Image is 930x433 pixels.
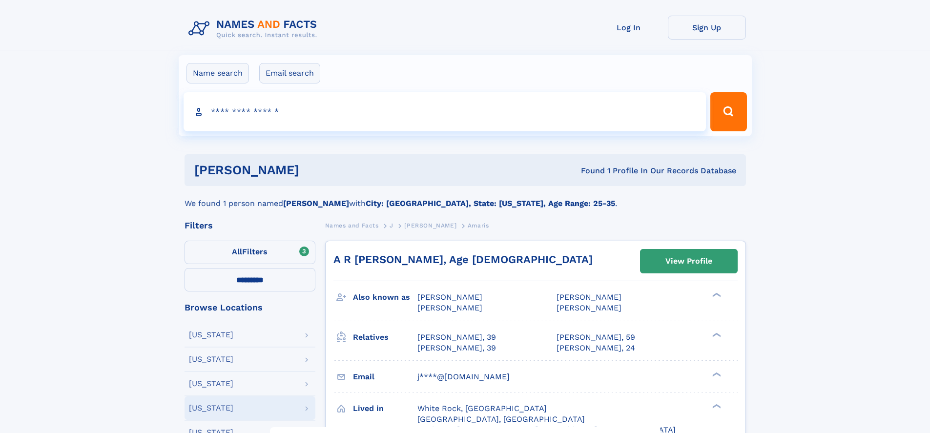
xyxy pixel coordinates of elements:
[353,369,417,385] h3: Email
[232,247,242,256] span: All
[710,403,722,409] div: ❯
[189,355,233,363] div: [US_STATE]
[390,222,393,229] span: J
[185,303,315,312] div: Browse Locations
[185,16,325,42] img: Logo Names and Facts
[283,199,349,208] b: [PERSON_NAME]
[185,186,746,209] div: We found 1 person named with .
[468,222,489,229] span: Amaris
[259,63,320,83] label: Email search
[353,400,417,417] h3: Lived in
[417,303,482,312] span: [PERSON_NAME]
[668,16,746,40] a: Sign Up
[353,289,417,306] h3: Also known as
[325,219,379,231] a: Names and Facts
[557,343,635,353] a: [PERSON_NAME], 24
[710,331,722,338] div: ❯
[417,292,482,302] span: [PERSON_NAME]
[557,303,621,312] span: [PERSON_NAME]
[665,250,712,272] div: View Profile
[557,292,621,302] span: [PERSON_NAME]
[189,380,233,388] div: [US_STATE]
[186,63,249,83] label: Name search
[557,332,635,343] a: [PERSON_NAME], 59
[185,221,315,230] div: Filters
[333,253,593,266] a: A R [PERSON_NAME], Age [DEMOGRAPHIC_DATA]
[440,165,736,176] div: Found 1 Profile In Our Records Database
[417,332,496,343] a: [PERSON_NAME], 39
[417,343,496,353] a: [PERSON_NAME], 39
[366,199,615,208] b: City: [GEOGRAPHIC_DATA], State: [US_STATE], Age Range: 25-35
[710,92,746,131] button: Search Button
[417,414,585,424] span: [GEOGRAPHIC_DATA], [GEOGRAPHIC_DATA]
[404,222,456,229] span: [PERSON_NAME]
[189,331,233,339] div: [US_STATE]
[710,371,722,377] div: ❯
[390,219,393,231] a: J
[590,16,668,40] a: Log In
[189,404,233,412] div: [US_STATE]
[185,241,315,264] label: Filters
[641,249,737,273] a: View Profile
[353,329,417,346] h3: Relatives
[417,404,547,413] span: White Rock, [GEOGRAPHIC_DATA]
[194,164,440,176] h1: [PERSON_NAME]
[184,92,706,131] input: search input
[404,219,456,231] a: [PERSON_NAME]
[710,292,722,298] div: ❯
